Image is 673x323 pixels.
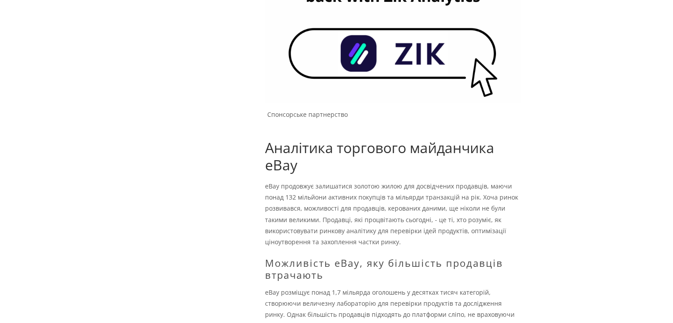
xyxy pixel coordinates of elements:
font: Аналітика торгового майданчика eBay [265,138,498,174]
font: Спонсорське партнерство [267,110,348,119]
font: Можливість eBay, яку більшість продавців втрачають [265,256,507,281]
font: eBay продовжує залишатися золотою жилою для досвідчених продавців, маючи понад 132 мільйони актив... [265,182,520,246]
